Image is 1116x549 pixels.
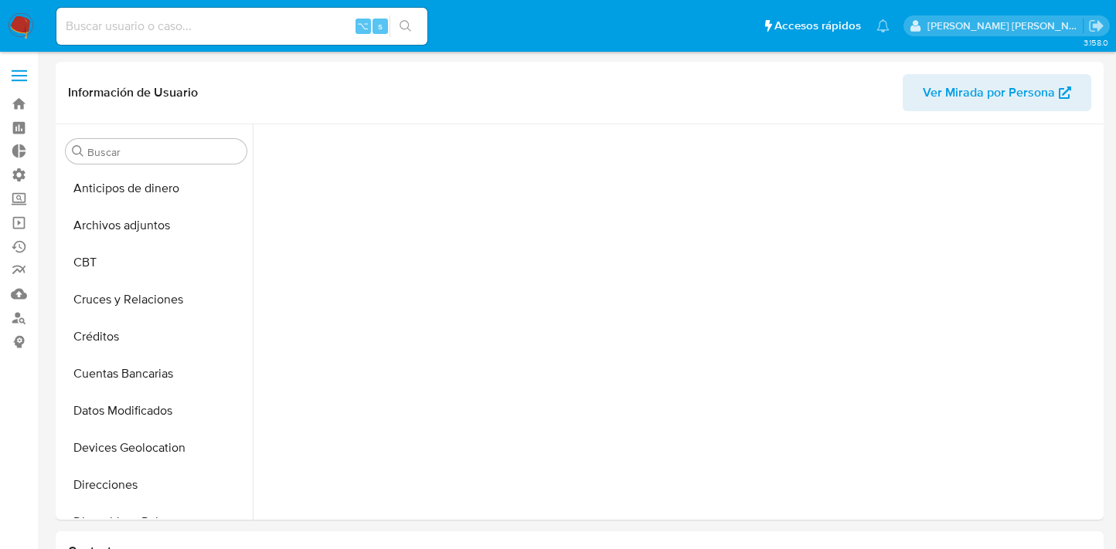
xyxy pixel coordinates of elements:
[60,466,253,503] button: Direcciones
[60,244,253,281] button: CBT
[390,15,421,37] button: search-icon
[60,392,253,429] button: Datos Modificados
[60,355,253,392] button: Cuentas Bancarias
[903,74,1091,111] button: Ver Mirada por Persona
[927,19,1084,33] p: giuliana.competiello@mercadolibre.com
[1088,18,1104,34] a: Salir
[60,281,253,318] button: Cruces y Relaciones
[774,18,861,34] span: Accesos rápidos
[60,503,253,541] button: Dispositivos Point
[60,207,253,244] button: Archivos adjuntos
[87,145,240,159] input: Buscar
[357,19,369,33] span: ⌥
[56,16,427,36] input: Buscar usuario o caso...
[378,19,383,33] span: s
[60,170,253,207] button: Anticipos de dinero
[923,74,1055,111] span: Ver Mirada por Persona
[68,85,198,100] h1: Información de Usuario
[60,318,253,355] button: Créditos
[72,145,84,158] button: Buscar
[876,19,890,32] a: Notificaciones
[60,429,253,466] button: Devices Geolocation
